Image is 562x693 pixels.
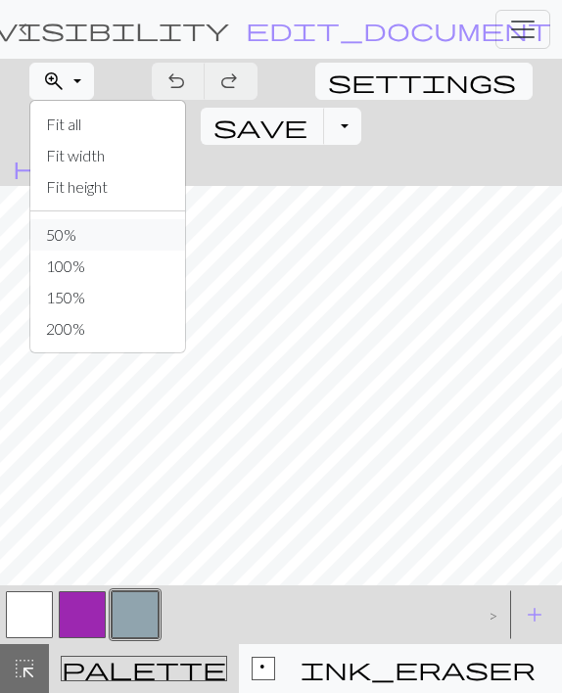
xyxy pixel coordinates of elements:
[473,588,504,641] div: >
[239,644,288,693] button: p
[30,219,185,251] button: 50%
[328,69,516,93] i: Settings
[301,655,536,682] span: ink_eraser
[13,154,107,181] span: help
[30,109,185,140] button: Fit all
[30,282,185,313] button: 150%
[30,313,185,345] button: 200%
[30,171,185,203] button: Fit height
[253,658,274,681] div: p
[328,68,516,95] span: settings
[42,68,66,95] span: zoom_in
[30,140,185,171] button: Fit width
[315,63,533,100] button: Settings
[246,16,551,43] span: edit_document
[30,251,185,282] button: 100%
[13,655,36,682] span: highlight_alt
[523,601,546,628] span: add
[62,655,226,682] span: palette
[213,113,307,140] span: save
[495,10,550,49] button: Toggle navigation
